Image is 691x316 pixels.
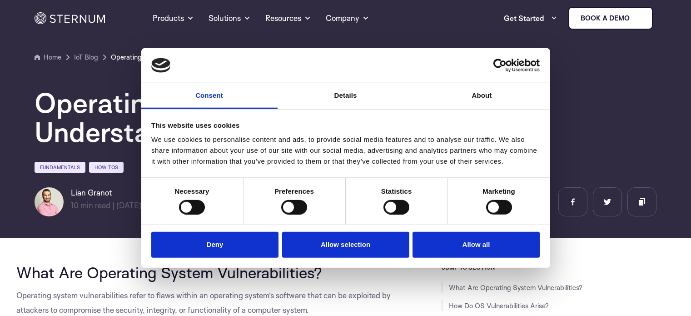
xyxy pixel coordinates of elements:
[71,187,142,198] h6: Lian Granot
[274,187,314,195] strong: Preferences
[35,88,580,146] h1: Operating System Vulnerabilities: Understanding and Mitigating the Risk
[460,59,540,72] a: Usercentrics Cookiebot - opens in a new window
[449,301,549,310] a: How Do OS Vulnerabilities Arise?
[568,7,653,30] a: Book a demo
[282,232,409,258] button: Allow selection
[35,187,64,216] img: Lian Granot
[151,58,170,73] img: logo
[71,201,114,210] span: min read |
[16,263,322,282] span: What Are Operating System Vulnerabilities?
[326,2,369,35] a: Company
[153,2,194,35] a: Products
[116,201,142,210] span: [DATE]
[151,120,540,131] div: This website uses cookies
[449,283,582,292] a: What Are Operating System Vulnerabilities?
[35,52,61,63] a: Home
[16,291,391,315] span: Operating system vulnerabilities refer to flaws within an operating system’s software that can be...
[209,2,251,35] a: Solutions
[141,83,278,109] a: Consent
[71,201,79,210] span: 10
[151,134,540,167] div: We use cookies to personalise content and ads, to provide social media features and to analyse ou...
[482,187,515,195] strong: Marketing
[74,52,98,63] a: IoT Blog
[381,187,412,195] strong: Statistics
[278,83,414,109] a: Details
[175,187,209,195] strong: Necessary
[413,232,540,258] button: Allow all
[89,162,124,173] a: How Tos
[265,2,311,35] a: Resources
[111,52,247,63] a: Operating System Vulnerabilities: Understanding and Mitigating the Risk
[504,9,557,27] a: Get Started
[633,15,641,22] img: sternum iot
[151,232,278,258] button: Deny
[442,264,675,271] h3: JUMP TO SECTION
[35,162,85,173] a: Fundamentals
[414,83,550,109] a: About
